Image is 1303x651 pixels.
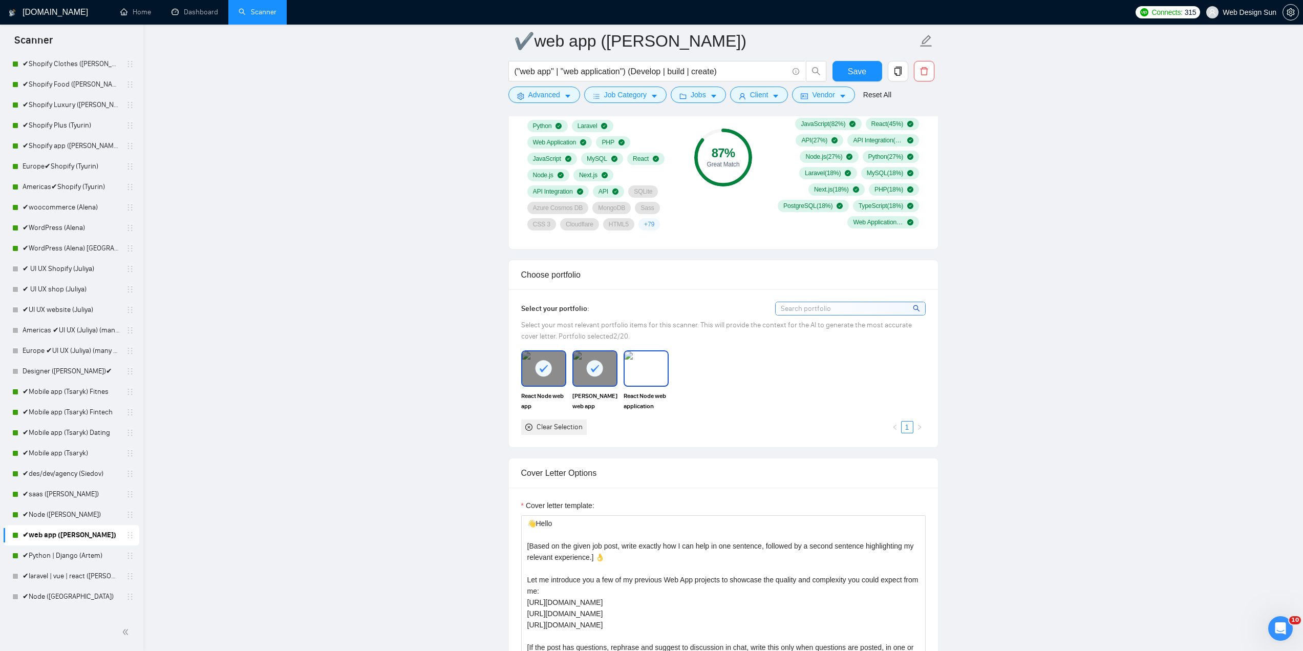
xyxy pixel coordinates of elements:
[602,138,614,146] span: PHP
[801,92,808,100] span: idcard
[556,123,562,129] span: check-circle
[521,458,926,488] div: Cover Letter Options
[1268,616,1293,641] iframe: Intercom live chat
[577,188,583,195] span: check-circle
[126,80,134,89] span: holder
[126,265,134,273] span: holder
[1283,8,1299,16] a: setting
[126,613,134,621] span: holder
[624,391,669,411] span: React Node web application
[859,202,904,210] span: TypeScript ( 18 %)
[916,424,923,430] span: right
[122,627,132,637] span: double-left
[750,89,768,100] span: Client
[651,92,658,100] span: caret-down
[839,92,846,100] span: caret-down
[23,607,120,627] a: ✔saas ([GEOGRAPHIC_DATA])
[587,155,607,163] span: MySQL
[126,60,134,68] span: holder
[730,87,788,103] button: userClientcaret-down
[6,33,61,54] span: Scanner
[902,422,913,433] a: 1
[126,121,134,130] span: holder
[126,449,134,457] span: holder
[694,147,752,159] div: 87 %
[832,61,882,81] button: Save
[23,259,120,279] a: ✔ UI UX Shopify (Juliya)
[907,137,913,143] span: check-circle
[126,244,134,253] span: holder
[889,421,901,433] li: Previous Page
[23,382,120,402] a: ✔Mobile app (Tsaryk) Fitnes
[515,65,788,78] input: Search Freelance Jobs...
[801,136,827,144] span: API ( 27 %)
[517,92,524,100] span: setting
[710,92,717,100] span: caret-down
[848,65,866,78] span: Save
[23,505,120,525] a: ✔Node ([PERSON_NAME])
[598,204,625,212] span: MongoDB
[23,177,120,197] a: Americas✔Shopify (Tyurin)
[9,5,16,21] img: logo
[806,67,826,76] span: search
[533,187,573,196] span: API Integration
[611,156,617,162] span: check-circle
[533,122,552,130] span: Python
[831,137,838,143] span: check-circle
[126,388,134,396] span: holder
[126,531,134,539] span: holder
[126,593,134,601] span: holder
[521,304,589,313] span: Select your portfolio:
[853,136,903,144] span: API Integration ( 27 %)
[792,87,855,103] button: idcardVendorcaret-down
[126,224,134,232] span: holder
[1151,7,1182,18] span: Connects:
[126,162,134,171] span: holder
[23,54,120,74] a: ✔Shopify Clothes ([PERSON_NAME])
[907,154,913,160] span: check-circle
[691,89,706,100] span: Jobs
[533,155,561,163] span: JavaScript
[601,123,607,129] span: check-circle
[579,171,597,179] span: Next.js
[565,156,571,162] span: check-circle
[837,203,843,209] span: check-circle
[514,28,917,54] input: Scanner name...
[126,326,134,334] span: holder
[23,341,120,361] a: Europe ✔UI UX (Juliya) (many posts)
[23,95,120,115] a: ✔Shopify Luxury ([PERSON_NAME])
[23,218,120,238] a: ✔WordPress (Alena)
[23,300,120,320] a: ✔UI UX website (Juliya)
[23,464,120,484] a: ✔des/dev/agency (Siedov)
[604,89,647,100] span: Job Category
[23,402,120,423] a: ✔Mobile app (Tsaryk) Fintech
[907,121,913,127] span: check-circle
[578,122,597,130] span: Laravel
[126,183,134,191] span: holder
[23,484,120,505] a: ✔saas ([PERSON_NAME])
[853,218,903,226] span: Web Application ( 18 %)
[572,391,617,411] span: [PERSON_NAME] web app development
[913,421,926,433] li: Next Page
[521,500,594,511] label: Cover letter template:
[853,186,859,193] span: check-circle
[871,120,904,128] span: React ( 45 %)
[23,238,120,259] a: ✔WordPress (Alena) [GEOGRAPHIC_DATA]
[584,87,667,103] button: barsJob Categorycaret-down
[23,586,120,607] a: ✔Node ([GEOGRAPHIC_DATA])
[602,172,608,178] span: check-circle
[593,92,600,100] span: bars
[814,185,849,194] span: Next.js ( 18 %)
[23,74,120,95] a: ✔Shopify Food ([PERSON_NAME])
[694,161,752,167] div: Great Match
[23,115,120,136] a: ✔Shopify Plus (Tyurin)
[126,347,134,355] span: holder
[640,204,654,212] span: Sass
[521,391,566,411] span: React Node web app
[1140,8,1148,16] img: upwork-logo.png
[23,320,120,341] a: Americas ✔UI UX (Juliya) (many posts)
[533,220,550,228] span: CSS 3
[537,422,583,433] div: Clear Selection
[849,121,856,127] span: check-circle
